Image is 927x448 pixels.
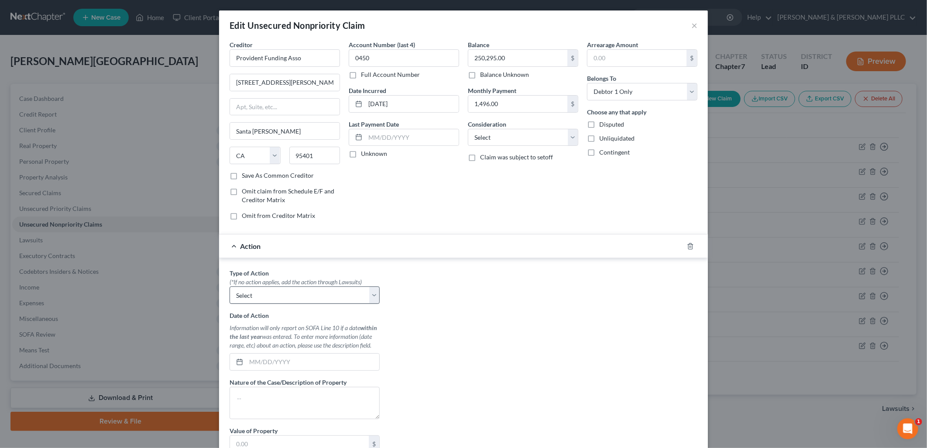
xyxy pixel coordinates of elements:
[691,20,697,31] button: ×
[587,75,616,82] span: Belongs To
[230,49,340,67] input: Search creditor by name...
[567,50,578,66] div: $
[230,123,340,139] input: Enter city...
[230,278,380,286] div: (*If no action applies, add the action through Lawsuits)
[242,171,314,180] label: Save As Common Creditor
[587,107,646,117] label: Choose any that apply
[599,121,624,128] span: Disputed
[468,50,567,66] input: 0.00
[480,153,553,161] span: Claim was subject to setoff
[587,40,638,49] label: Arrearage Amount
[365,129,459,146] input: MM/DD/YYYY
[915,418,922,425] span: 1
[587,50,687,66] input: 0.00
[349,49,459,67] input: XXXX
[246,354,379,370] input: MM/DD/YYYY
[230,269,269,277] span: Type of Action
[365,96,459,112] input: MM/DD/YYYY
[242,212,315,219] span: Omit from Creditor Matrix
[242,187,334,203] span: Omit claim from Schedule E/F and Creditor Matrix
[468,86,516,95] label: Monthly Payment
[289,147,340,164] input: Enter zip...
[468,120,506,129] label: Consideration
[468,96,567,112] input: 0.00
[230,99,340,115] input: Apt, Suite, etc...
[230,378,347,387] label: Nature of the Case/Description of Property
[567,96,578,112] div: $
[230,41,253,48] span: Creditor
[230,324,380,350] div: Information will only report on SOFA Line 10 if a date was entered. To enter more information (da...
[349,120,399,129] label: Last Payment Date
[240,242,261,250] span: Action
[599,148,630,156] span: Contingent
[480,70,529,79] label: Balance Unknown
[349,86,386,95] label: Date Incurred
[230,19,365,31] div: Edit Unsecured Nonpriority Claim
[230,311,269,320] label: Date of Action
[687,50,697,66] div: $
[468,40,489,49] label: Balance
[230,74,340,91] input: Enter address...
[897,418,918,439] iframe: Intercom live chat
[230,426,278,435] label: Value of Property
[599,134,635,142] span: Unliquidated
[361,70,420,79] label: Full Account Number
[361,149,387,158] label: Unknown
[349,40,415,49] label: Account Number (last 4)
